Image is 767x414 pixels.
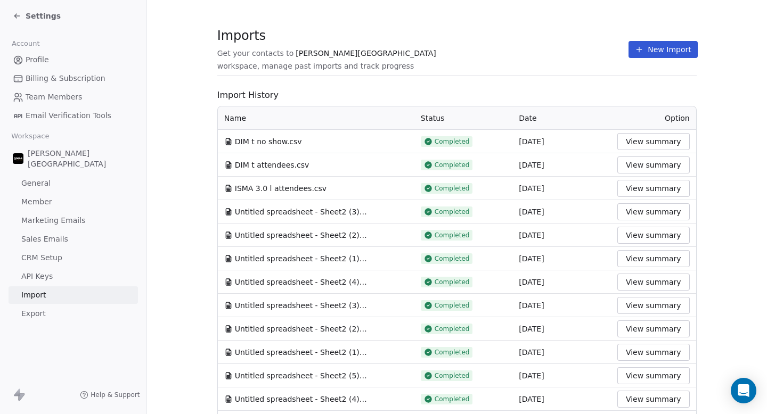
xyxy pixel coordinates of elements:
[435,184,470,193] span: Completed
[435,137,470,146] span: Completed
[26,11,61,21] span: Settings
[224,113,246,123] span: Name
[91,391,140,399] span: Help & Support
[617,227,690,244] button: View summary
[21,308,46,319] span: Export
[9,212,138,229] a: Marketing Emails
[617,274,690,291] button: View summary
[519,183,605,194] div: [DATE]
[9,268,138,285] a: API Keys
[217,48,294,59] span: Get your contacts to
[21,196,52,208] span: Member
[519,277,605,287] div: [DATE]
[21,178,51,189] span: General
[519,300,605,311] div: [DATE]
[617,133,690,150] button: View summary
[217,61,414,71] span: workspace, manage past imports and track progress
[9,193,138,211] a: Member
[7,128,54,144] span: Workspace
[519,370,605,381] div: [DATE]
[519,253,605,264] div: [DATE]
[435,301,470,310] span: Completed
[731,378,756,403] div: Open Intercom Messenger
[435,161,470,169] span: Completed
[26,110,111,121] span: Email Verification Tools
[235,183,327,194] span: ISMA 3.0 l attendees.csv
[519,230,605,241] div: [DATE]
[9,305,138,322] a: Export
[9,70,138,87] a: Billing & Subscription
[21,234,68,245] span: Sales Emails
[617,391,690,408] button: View summary
[21,215,85,226] span: Marketing Emails
[519,114,536,122] span: Date
[9,175,138,192] a: General
[235,136,302,147] span: DIM t no show.csv
[235,160,309,170] span: DIM t attendees.csv
[21,289,46,301] span: Import
[21,252,62,263] span: CRM Setup
[13,153,23,164] img: Zeeshan%20Neck%20Print%20Dark.png
[235,253,368,264] span: Untitled spreadsheet - Sheet2 (1).csv
[80,391,140,399] a: Help & Support
[665,114,690,122] span: Option
[26,73,105,84] span: Billing & Subscription
[235,394,368,404] span: Untitled spreadsheet - Sheet2 (4).csv
[421,114,445,122] span: Status
[9,88,138,106] a: Team Members
[519,394,605,404] div: [DATE]
[435,231,470,239] span: Completed
[235,277,368,287] span: Untitled spreadsheet - Sheet2 (4).csv
[519,347,605,358] div: [DATE]
[9,249,138,267] a: CRM Setup
[296,48,436,59] span: [PERSON_NAME][GEOGRAPHIC_DATA]
[26,54,49,65] span: Profile
[235,370,368,381] span: Untitled spreadsheet - Sheet2 (5).csv
[235,300,368,311] span: Untitled spreadsheet - Sheet2 (3).csv
[629,41,697,58] button: New Import
[617,180,690,197] button: View summary
[21,271,53,282] span: API Keys
[519,160,605,170] div: [DATE]
[435,348,470,357] span: Completed
[235,230,368,241] span: Untitled spreadsheet - Sheet2 (2).csv
[617,344,690,361] button: View summary
[617,156,690,173] button: View summary
[13,11,61,21] a: Settings
[217,28,629,44] span: Imports
[235,324,368,334] span: Untitled spreadsheet - Sheet2 (2).csv
[7,36,44,52] span: Account
[435,395,470,403] span: Completed
[217,89,697,102] span: Import History
[519,206,605,217] div: [DATE]
[435,325,470,333] span: Completed
[9,107,138,125] a: Email Verification Tools
[617,203,690,220] button: View summary
[28,148,134,169] span: [PERSON_NAME][GEOGRAPHIC_DATA]
[519,136,605,147] div: [DATE]
[435,254,470,263] span: Completed
[617,297,690,314] button: View summary
[235,206,368,217] span: Untitled spreadsheet - Sheet2 (3).csv
[9,230,138,248] a: Sales Emails
[435,278,470,286] span: Completed
[617,320,690,337] button: View summary
[235,347,368,358] span: Untitled spreadsheet - Sheet2 (1).csv
[435,208,470,216] span: Completed
[519,324,605,334] div: [DATE]
[617,250,690,267] button: View summary
[435,371,470,380] span: Completed
[617,367,690,384] button: View summary
[9,51,138,69] a: Profile
[9,286,138,304] a: Import
[26,92,82,103] span: Team Members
